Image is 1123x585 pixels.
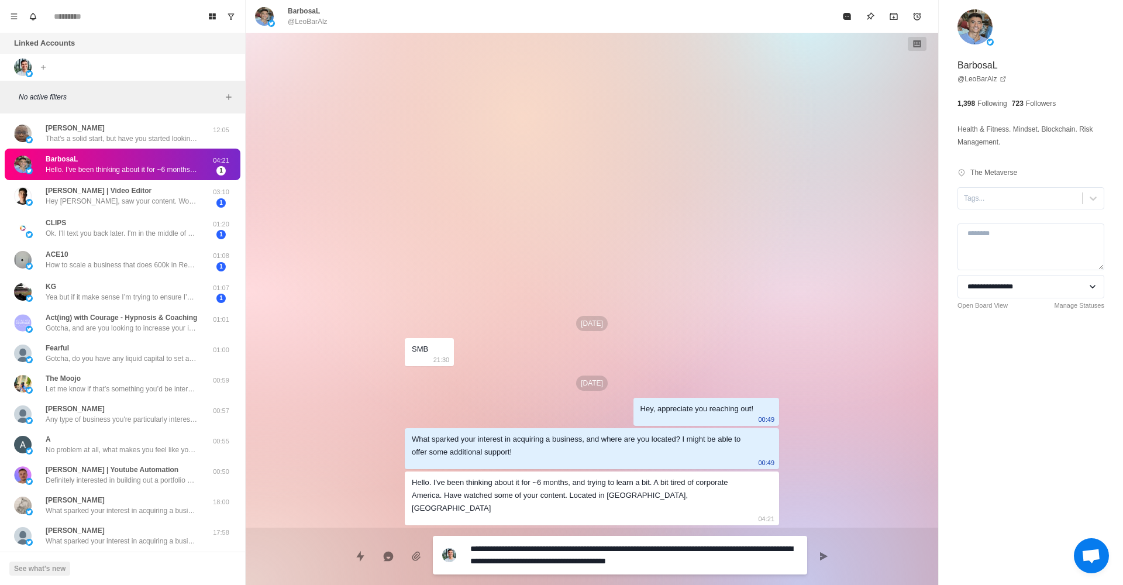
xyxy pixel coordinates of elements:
[206,187,236,197] p: 03:10
[206,283,236,293] p: 01:07
[405,545,428,568] button: Add media
[26,448,33,455] img: picture
[14,375,32,393] img: picture
[216,230,226,239] span: 1
[26,478,33,485] img: picture
[412,343,428,356] div: SMB
[46,505,198,516] p: What sparked your interest in acquiring a business, and where are you located? I might be able to...
[268,20,275,27] img: picture
[206,156,236,166] p: 04:21
[46,445,198,455] p: No problem at all, what makes you feel like you're a year away from pulling the trigger?
[14,251,32,269] img: picture
[222,7,240,26] button: Show unread conversations
[859,5,882,28] button: Pin
[46,475,198,486] p: Definitely interested in building out a portfolio of faceless channels.
[46,373,81,384] p: The Moojo
[14,187,32,205] img: picture
[970,167,1017,178] p: The Metaverse
[1074,538,1109,573] div: Open chat
[26,326,33,333] img: picture
[14,283,32,301] img: picture
[206,497,236,507] p: 18:00
[26,508,33,515] img: picture
[14,37,75,49] p: Linked Accounts
[46,384,198,394] p: Let me know if that’s something you’d be interested in and I can set you up on a call with my con...
[206,436,236,446] p: 00:55
[957,58,998,73] p: BarbosaL
[26,387,33,394] img: picture
[203,7,222,26] button: Board View
[46,464,178,475] p: [PERSON_NAME] | Youtube Automation
[957,74,1007,84] a: @LeoBarAlz
[576,316,608,331] p: [DATE]
[46,218,66,228] p: CLIPS
[14,345,32,362] img: picture
[5,7,23,26] button: Menu
[987,39,994,46] img: picture
[14,527,32,545] img: picture
[576,376,608,391] p: [DATE]
[26,136,33,143] img: picture
[957,123,1104,149] p: Health & Fitness. Mindset. Blockchain. Risk Management.
[1012,98,1024,109] p: 723
[14,405,32,423] img: picture
[206,376,236,386] p: 00:59
[46,353,198,364] p: Gotcha, do you have any liquid capital to set aside to acquire a business?
[433,353,450,366] p: 21:30
[206,528,236,538] p: 17:58
[216,262,226,271] span: 1
[206,219,236,229] p: 01:20
[14,314,32,332] img: picture
[216,198,226,208] span: 1
[1026,98,1056,109] p: Followers
[46,185,151,196] p: [PERSON_NAME] | Video Editor
[222,90,236,104] button: Add filters
[26,70,33,77] img: picture
[216,166,226,175] span: 1
[349,545,372,568] button: Quick replies
[905,5,929,28] button: Add reminder
[46,434,51,445] p: A
[46,133,198,144] p: That's a solid start, but have you started looking for businesses to acquire yourself?
[255,7,274,26] img: picture
[206,125,236,135] p: 12:05
[758,456,774,469] p: 00:49
[442,548,456,562] img: picture
[288,6,320,16] p: BarbosaL
[9,562,70,576] button: See what's new
[46,343,69,353] p: Fearful
[957,98,975,109] p: 1,398
[14,436,32,453] img: picture
[23,7,42,26] button: Notifications
[46,292,198,302] p: Yea but if it make sense I’m trying to ensure I’m all in before beginning and not waste anyone’s ...
[46,260,198,270] p: How to scale a business that does 600k in Revenue to 2-3M
[26,539,33,546] img: picture
[46,525,105,536] p: [PERSON_NAME]
[758,512,774,525] p: 04:21
[812,545,835,568] button: Send message
[412,476,753,515] div: Hello. I've been thinking about it for ~6 months, and trying to learn a bit. A bit tired of corpo...
[26,167,33,174] img: picture
[46,323,198,333] p: Gotcha, and are you looking to increase your income through acquiring a cash flowing business spe...
[1054,301,1104,311] a: Manage Statuses
[640,402,753,415] div: Hey, appreciate you reaching out!
[14,156,32,173] img: picture
[206,315,236,325] p: 01:01
[46,196,198,207] p: Hey [PERSON_NAME], saw your content. Would it be of interest if we can get your Instagram account...
[14,466,32,484] img: picture
[46,536,198,546] p: What sparked your interest in acquiring a business, and where are you located? I might be able to...
[46,164,198,175] p: Hello. I've been thinking about it for ~6 months, and trying to learn a bit. A bit tired of corpo...
[46,154,78,164] p: BarbosaL
[835,5,859,28] button: Mark as read
[206,406,236,416] p: 00:57
[14,497,32,514] img: picture
[46,312,197,323] p: Act(ing) with Courage - Hypnosis & Coaching
[19,92,222,102] p: No active filters
[206,345,236,355] p: 01:00
[14,58,32,76] img: picture
[46,249,68,260] p: ACE10
[957,301,1008,311] a: Open Board View
[26,295,33,302] img: picture
[46,414,198,425] p: Any type of business you're particularly interested in?
[36,60,50,74] button: Add account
